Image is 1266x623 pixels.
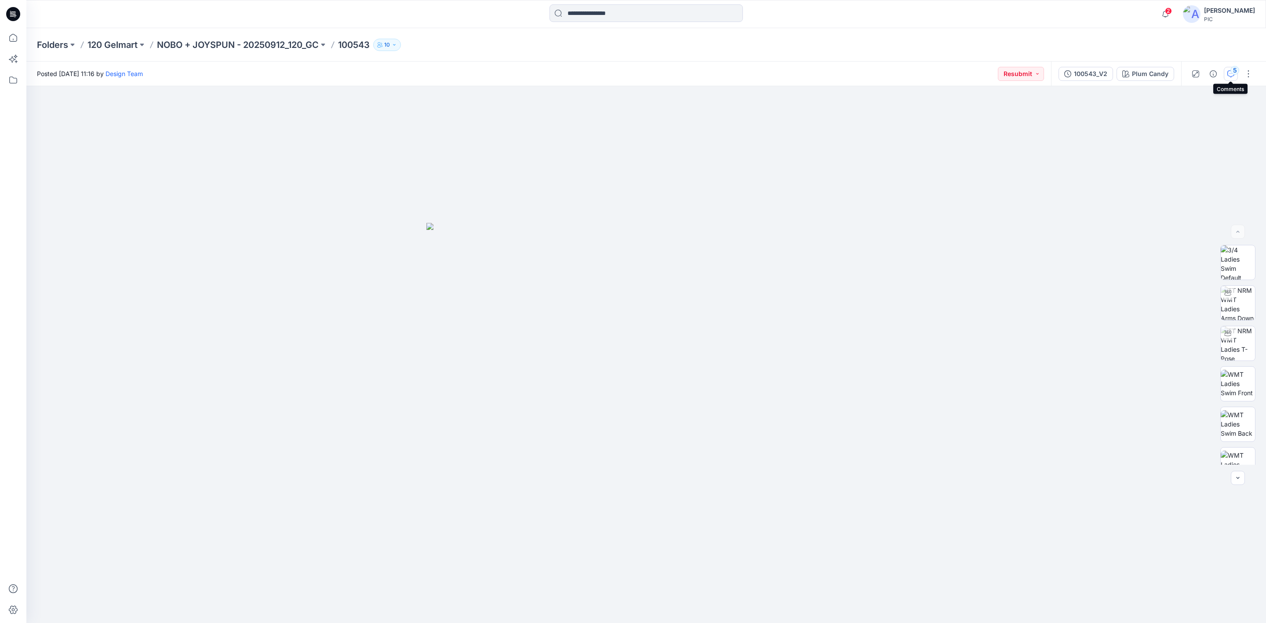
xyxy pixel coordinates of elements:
[1224,67,1238,81] button: 5
[338,39,370,51] p: 100543
[1221,286,1255,320] img: TT NRM WMT Ladies Arms Down
[384,40,390,50] p: 10
[87,39,138,51] a: 120 Gelmart
[1204,5,1255,16] div: [PERSON_NAME]
[1221,410,1255,438] img: WMT Ladies Swim Back
[373,39,401,51] button: 10
[1221,245,1255,280] img: 3/4 Ladies Swim Default
[37,39,68,51] a: Folders
[1204,16,1255,22] div: PIC
[157,39,319,51] a: NOBO + JOYSPUN - 20250912_120_GC
[37,69,143,78] span: Posted [DATE] 11:16 by
[105,70,143,77] a: Design Team
[1074,69,1107,79] div: 100543_V2
[1165,7,1172,15] span: 2
[1132,69,1168,79] div: Plum Candy
[1221,370,1255,397] img: WMT Ladies Swim Front
[1117,67,1174,81] button: Plum Candy
[1183,5,1201,23] img: avatar
[1059,67,1113,81] button: 100543_V2
[1206,67,1220,81] button: Details
[1221,326,1255,361] img: TT NRM WMT Ladies T-Pose
[1230,66,1239,75] div: 5
[1221,451,1255,478] img: WMT Ladies Swim Left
